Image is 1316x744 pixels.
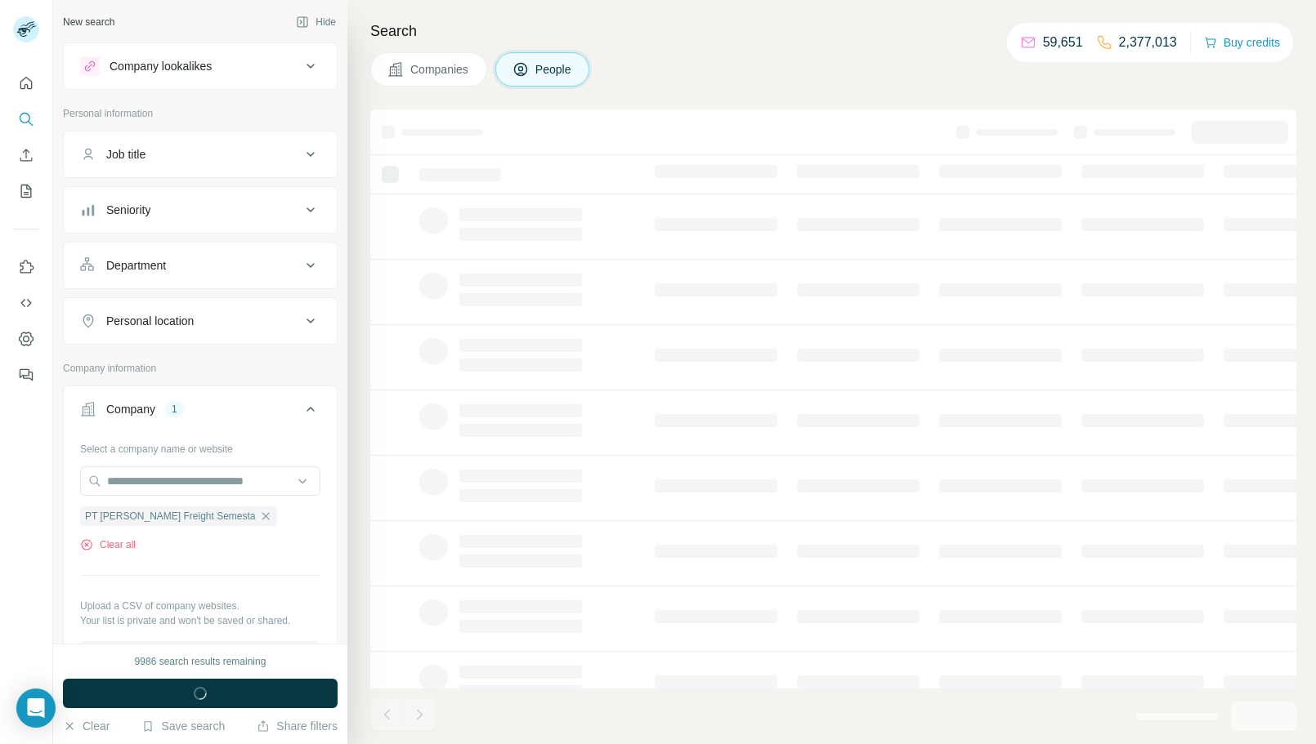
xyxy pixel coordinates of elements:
[80,599,320,613] p: Upload a CSV of company websites.
[80,435,320,457] div: Select a company name or website
[106,202,150,218] div: Seniority
[64,246,337,285] button: Department
[64,301,337,341] button: Personal location
[106,146,145,163] div: Job title
[1119,33,1177,52] p: 2,377,013
[13,105,39,134] button: Search
[13,360,39,390] button: Feedback
[63,15,114,29] div: New search
[63,106,338,121] p: Personal information
[257,718,338,734] button: Share filters
[370,20,1296,42] h4: Search
[13,288,39,318] button: Use Surfe API
[106,313,194,329] div: Personal location
[80,613,320,628] p: Your list is private and won't be saved or shared.
[1204,31,1280,54] button: Buy credits
[135,654,266,669] div: 9986 search results remaining
[13,69,39,98] button: Quick start
[80,641,320,670] button: Upload a list of companies
[1043,33,1083,52] p: 59,651
[16,688,56,728] div: Open Intercom Messenger
[13,140,39,170] button: Enrich CSV
[64,135,337,174] button: Job title
[165,402,184,417] div: 1
[110,58,212,74] div: Company lookalikes
[284,10,347,34] button: Hide
[410,61,470,78] span: Companies
[63,361,338,376] p: Company information
[64,390,337,435] button: Company1
[106,401,155,417] div: Company
[64,47,337,86] button: Company lookalikes
[13,176,39,206] button: My lists
[535,61,573,78] span: People
[64,190,337,229] button: Seniority
[80,537,136,552] button: Clear all
[85,509,256,523] span: PT [PERSON_NAME] Freight Semesta
[141,718,225,734] button: Save search
[13,324,39,354] button: Dashboard
[63,718,110,734] button: Clear
[13,252,39,282] button: Use Surfe on LinkedIn
[106,257,166,274] div: Department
